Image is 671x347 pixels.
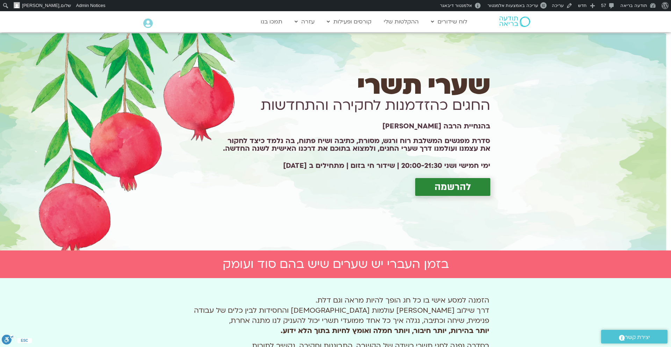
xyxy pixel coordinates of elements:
[216,162,490,170] h2: ימי חמישי ושני 20:00-21:30 | שידור חי בזום | מתחילים ב [DATE]
[216,96,490,115] h1: החגים כהזדמנות לחקירה והתחדשות
[380,15,422,28] a: ההקלטות שלי
[216,76,490,95] h1: שערי תשרי
[140,257,531,271] h2: בזמן העברי יש שערים שיש בהם סוד ועומק
[488,3,538,8] span: עריכה באמצעות אלמנטור
[257,15,286,28] a: תמכו בנו
[625,333,650,342] span: יצירת קשר
[281,326,489,335] b: יותר בהירות, יותר חיבור, ויותר חמלה ואומץ לחיות בתוך הלא ידוע.
[427,15,471,28] a: לוח שידורים
[216,125,490,128] h1: בהנחיית הרבה [PERSON_NAME]
[434,182,471,192] span: להרשמה
[499,16,530,27] img: תודעה בריאה
[415,178,490,196] a: להרשמה
[323,15,375,28] a: קורסים ופעילות
[291,15,318,28] a: עזרה
[601,330,668,344] a: יצירת קשר
[216,137,490,153] h1: סדרת מפגשים המשלבת רוח ורגש, מסורת, כתיבה ושיח פתוח, בה נלמד כיצד לחקור את עצמנו ועולמנו דרך שערי...
[194,306,489,325] span: דרך שילוב [PERSON_NAME] עולמות [DEMOGRAPHIC_DATA] והחסידות לבין כלים של עבודה פנימית, שיחה וכתיבה...
[316,296,489,305] span: הזמנה למסע אישי בו כל חג הופך להיות מראה וגם דלת.
[22,3,59,8] span: [PERSON_NAME]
